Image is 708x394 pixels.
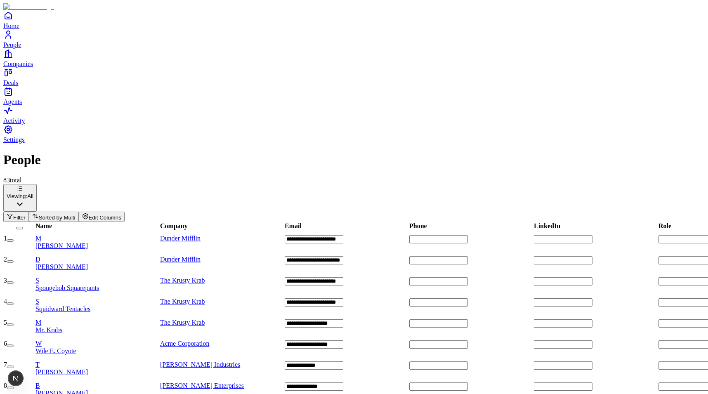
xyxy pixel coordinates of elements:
a: Activity [3,106,705,124]
a: [PERSON_NAME] Enterprises [160,382,244,389]
div: Viewing: [7,193,33,199]
div: M [35,235,159,242]
a: WWile E. Coyote [35,340,159,355]
div: W [35,340,159,347]
div: 83 total [3,177,705,184]
a: Settings [3,125,705,143]
span: 3 [4,277,7,284]
a: The Krusty Krab [160,298,205,305]
div: S [35,298,159,305]
span: Deals [3,79,18,86]
img: Item Brain Logo [3,3,54,11]
span: Squidward Tentacles [35,305,90,312]
span: 4 [4,298,7,305]
span: 1 [4,235,7,242]
div: LinkedIn [534,222,560,234]
span: [PERSON_NAME] [35,368,88,375]
div: B [35,382,159,389]
span: 5 [4,319,7,326]
a: T[PERSON_NAME] [35,361,159,376]
span: Companies [3,60,33,67]
span: 6 [4,340,7,347]
span: Edit Columns [89,215,121,221]
span: 8 [4,382,7,389]
div: S [35,277,159,284]
button: Filter [3,212,29,222]
div: D [35,256,159,263]
span: Agents [3,98,22,105]
a: [PERSON_NAME] Industries [160,361,240,368]
div: Role [658,222,671,234]
span: Home [3,22,19,29]
span: [PERSON_NAME] [35,242,88,249]
div: Name [35,222,52,234]
span: People [3,41,21,48]
a: SSquidward Tentacles [35,298,159,313]
a: Companies [3,49,705,67]
a: Dunder Mifflin [160,256,201,263]
a: M[PERSON_NAME] [35,235,159,250]
a: The Krusty Krab [160,319,205,326]
a: The Krusty Krab [160,277,205,284]
a: Deals [3,68,705,86]
a: People [3,30,705,48]
a: Dunder Mifflin [160,235,201,242]
span: Activity [3,117,25,124]
span: Wile E. Coyote [35,347,76,354]
span: Multi [64,215,75,221]
div: Company [160,222,188,234]
a: Agents [3,87,705,105]
h1: People [3,152,705,168]
a: D[PERSON_NAME] [35,256,159,271]
a: MMr. Krabs [35,319,159,334]
span: Spongebob Squarepants [35,284,99,291]
span: Mr. Krabs [35,326,62,333]
button: Sorted by:Multi [29,212,79,222]
span: [PERSON_NAME] [35,263,88,270]
button: Edit Columns [79,212,125,222]
a: Home [3,11,705,29]
a: SSpongebob Squarepants [35,277,159,292]
span: 7 [4,361,7,368]
span: 2 [4,256,7,263]
span: Sorted by: [39,215,64,221]
div: Phone [409,222,427,234]
div: Email [285,222,302,234]
a: Acme Corporation [160,340,210,347]
div: M [35,319,159,326]
div: T [35,361,159,368]
span: Filter [13,215,26,221]
span: Settings [3,136,25,143]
